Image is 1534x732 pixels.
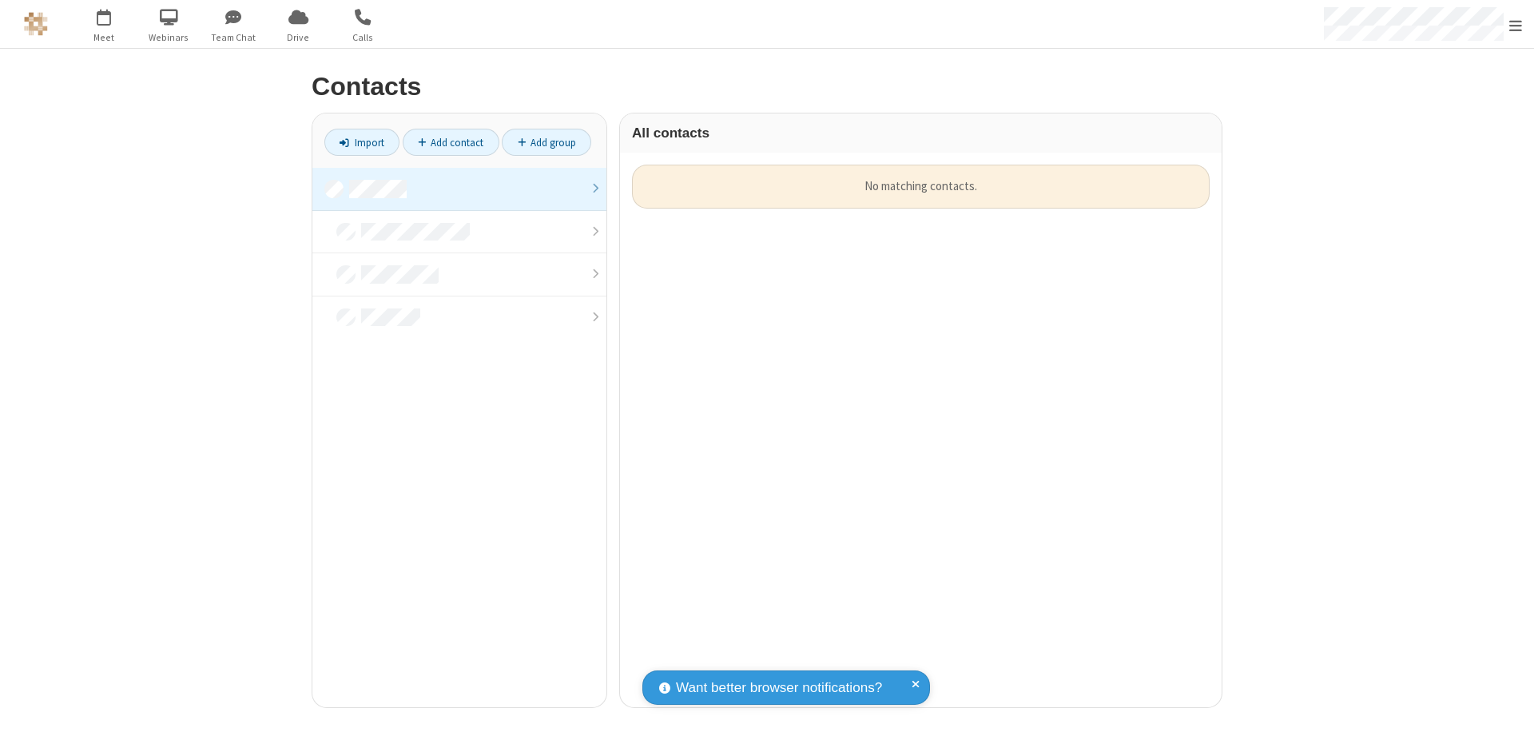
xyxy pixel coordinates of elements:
[502,129,591,156] a: Add group
[204,30,264,45] span: Team Chat
[676,678,882,698] span: Want better browser notifications?
[268,30,328,45] span: Drive
[74,30,134,45] span: Meet
[139,30,199,45] span: Webinars
[620,153,1222,707] div: grid
[312,73,1222,101] h2: Contacts
[24,12,48,36] img: QA Selenium DO NOT DELETE OR CHANGE
[333,30,393,45] span: Calls
[324,129,399,156] a: Import
[632,165,1210,209] div: No matching contacts.
[403,129,499,156] a: Add contact
[632,125,1210,141] h3: All contacts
